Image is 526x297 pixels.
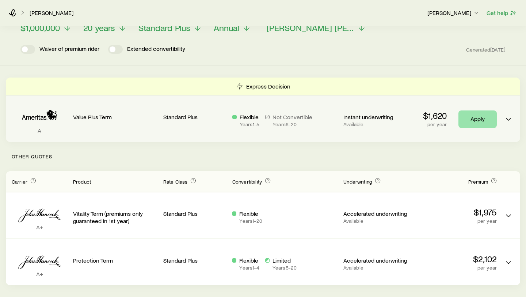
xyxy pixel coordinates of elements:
p: Accelerated underwriting [343,210,407,217]
p: Flexible [240,113,259,121]
span: Standard Plus [138,23,190,33]
button: Get help [486,9,517,17]
p: per year [413,265,497,271]
p: Express Decision [246,83,290,90]
span: Generated [466,46,506,53]
span: $1,000,000 [20,23,60,33]
p: Years 6 - 20 [272,121,312,127]
span: Convertibility [232,178,262,185]
p: Flexible [239,210,262,217]
a: [PERSON_NAME] [29,10,74,16]
span: Product [73,178,91,185]
p: Waiver of premium rider [39,45,99,54]
span: [PERSON_NAME] [PERSON_NAME] +1 [267,23,354,33]
p: [PERSON_NAME] [427,9,480,16]
p: Years 1 - 5 [240,121,259,127]
p: Years 1 - 4 [239,265,259,271]
p: Accelerated underwriting [343,257,407,264]
p: A+ [12,223,67,231]
p: per year [413,218,497,224]
p: Available [343,121,407,127]
p: $1,975 [413,207,497,217]
p: Other Quotes [6,142,520,171]
p: Protection Term [73,257,157,264]
p: Vitality Term (premiums only guaranteed in 1st year) [73,210,157,225]
span: Underwriting [343,178,372,185]
p: Available [343,218,407,224]
span: [DATE] [490,46,506,53]
span: Annual [214,23,239,33]
p: per year [423,121,447,127]
p: Limited [272,257,297,264]
button: [PERSON_NAME] [427,9,480,18]
div: Term quotes [6,171,520,285]
span: Carrier [12,178,27,185]
span: Premium [468,178,488,185]
span: 20 years [83,23,115,33]
p: Flexible [239,257,259,264]
p: Instant underwriting [343,113,407,121]
p: Not Convertible [272,113,312,121]
p: Standard Plus [163,210,226,217]
p: A+ [12,270,67,278]
p: $2,102 [413,254,497,264]
div: Term quotes [6,78,520,142]
p: Extended convertibility [127,45,185,54]
p: Standard Plus [163,113,226,121]
span: Rate Class [163,178,188,185]
p: $1,620 [423,110,447,121]
p: Standard Plus [163,257,226,264]
a: Apply [458,110,497,128]
p: Years 5 - 20 [272,265,297,271]
p: A [12,127,67,134]
p: Value Plus Term [73,113,157,121]
p: Years 1 - 20 [239,218,262,224]
p: Available [343,265,407,271]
